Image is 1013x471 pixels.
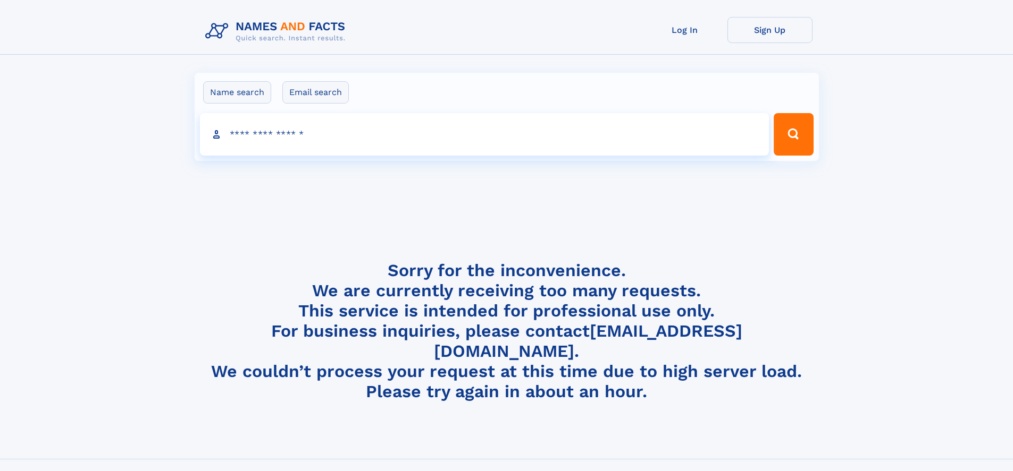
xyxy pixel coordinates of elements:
[774,113,813,156] button: Search Button
[282,81,349,104] label: Email search
[200,113,769,156] input: search input
[727,17,813,43] a: Sign Up
[203,81,271,104] label: Name search
[201,260,813,402] h4: Sorry for the inconvenience. We are currently receiving too many requests. This service is intend...
[642,17,727,43] a: Log In
[201,17,354,46] img: Logo Names and Facts
[434,321,742,361] a: [EMAIL_ADDRESS][DOMAIN_NAME]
